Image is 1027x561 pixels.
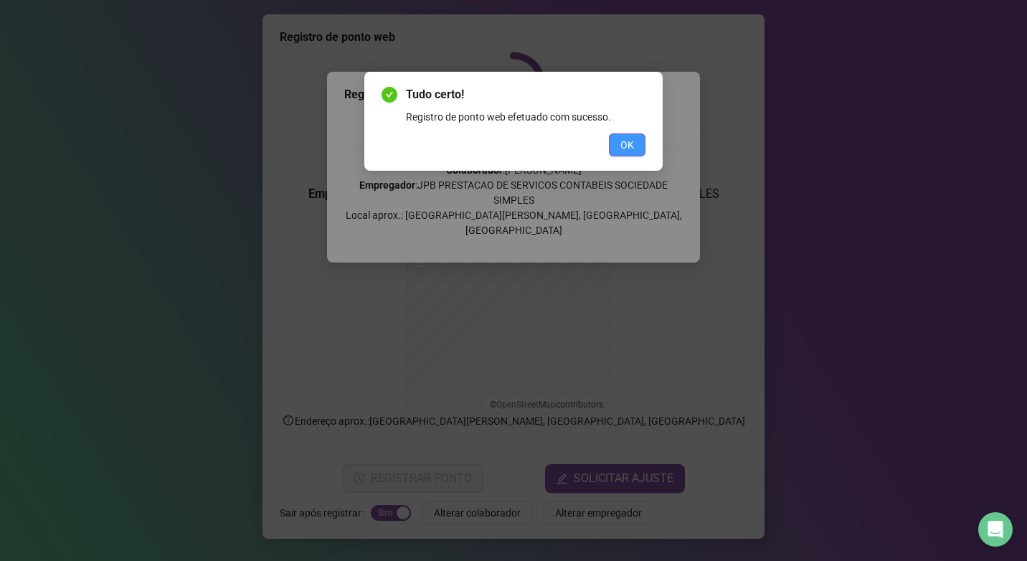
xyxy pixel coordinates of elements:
div: Open Intercom Messenger [978,512,1013,547]
button: OK [609,133,645,156]
span: Tudo certo! [406,86,645,103]
span: OK [620,137,634,153]
div: Registro de ponto web efetuado com sucesso. [406,109,645,125]
span: check-circle [382,87,397,103]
